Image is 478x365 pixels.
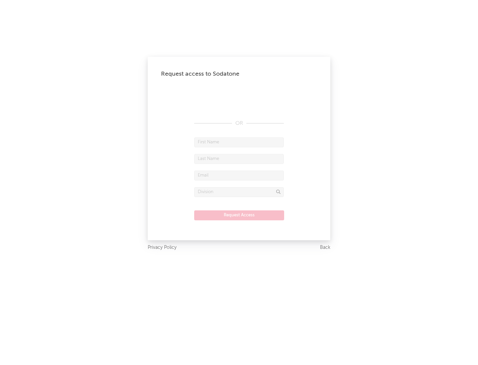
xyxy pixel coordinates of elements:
input: Email [194,171,284,181]
input: Last Name [194,154,284,164]
a: Privacy Policy [148,244,177,252]
input: First Name [194,137,284,147]
div: Request access to Sodatone [161,70,317,78]
div: OR [194,119,284,127]
a: Back [320,244,330,252]
input: Division [194,187,284,197]
button: Request Access [194,210,284,220]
